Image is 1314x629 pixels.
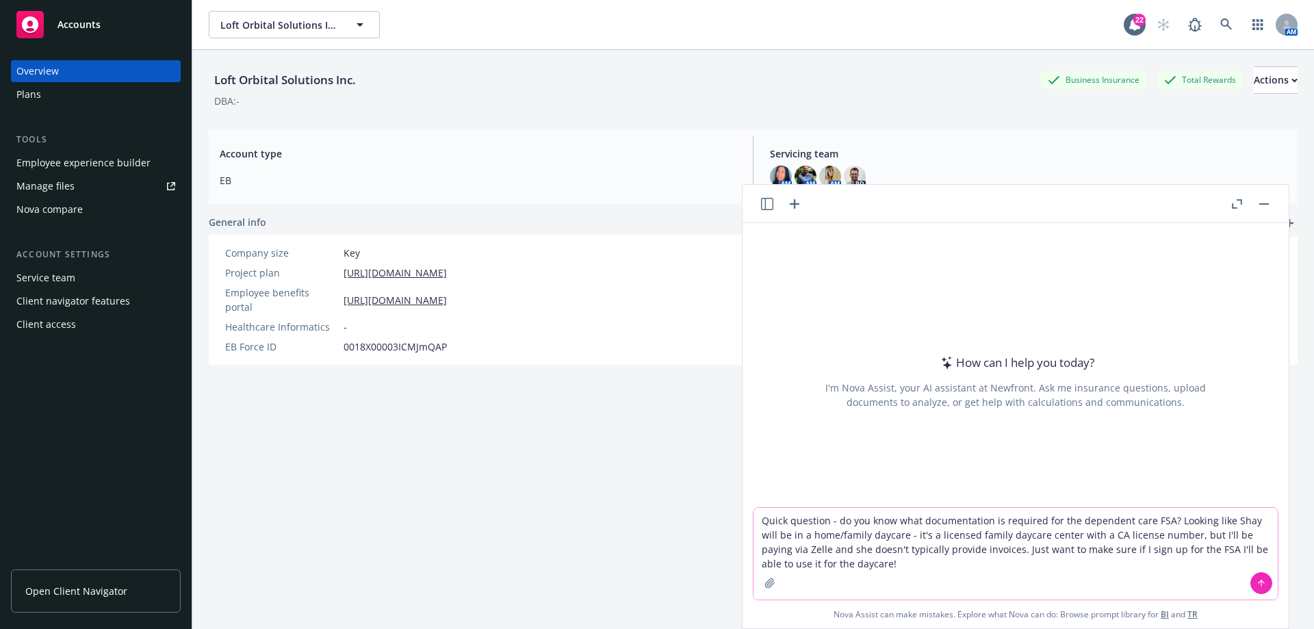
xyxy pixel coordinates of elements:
a: Accounts [11,5,181,44]
a: add [1281,215,1298,231]
span: Key [344,246,360,260]
div: Total Rewards [1157,71,1243,88]
div: Overview [16,60,59,82]
div: EB Force ID [225,339,338,354]
img: photo [844,166,866,188]
span: Accounts [57,19,101,30]
div: 22 [1133,14,1146,26]
span: Loft Orbital Solutions Inc. [220,18,339,32]
span: Account type [220,146,736,161]
div: Account settings [11,248,181,261]
span: - [344,320,347,334]
div: Business Insurance [1041,71,1146,88]
div: Nova compare [16,198,83,220]
span: EB [220,173,736,188]
a: TR [1187,608,1198,620]
div: Healthcare Informatics [225,320,338,334]
div: Client access [16,313,76,335]
span: Servicing team [770,146,1287,161]
a: Service team [11,267,181,289]
button: Loft Orbital Solutions Inc. [209,11,380,38]
span: Open Client Navigator [25,584,127,598]
div: Service team [16,267,75,289]
a: Search [1213,11,1240,38]
span: General info [209,215,266,229]
a: Nova compare [11,198,181,220]
div: Employee experience builder [16,152,151,174]
div: Employee benefits portal [225,285,338,314]
textarea: Quick question - do you know what documentation is required for the dependent care FSA? Looking l... [753,508,1278,600]
a: Plans [11,84,181,105]
img: photo [819,166,841,188]
div: How can I help you today? [937,354,1094,372]
div: DBA: - [214,94,240,108]
button: Actions [1254,66,1298,94]
a: BI [1161,608,1169,620]
a: Overview [11,60,181,82]
div: Loft Orbital Solutions Inc. [209,71,361,89]
div: Project plan [225,266,338,280]
div: Client navigator features [16,290,130,312]
div: I'm Nova Assist, your AI assistant at Newfront. Ask me insurance questions, upload documents to a... [823,381,1208,409]
img: photo [795,166,816,188]
a: Manage files [11,175,181,197]
a: [URL][DOMAIN_NAME] [344,293,447,307]
a: Switch app [1244,11,1272,38]
span: 0018X00003ICMJmQAP [344,339,447,354]
img: photo [770,166,792,188]
div: Company size [225,246,338,260]
a: Client navigator features [11,290,181,312]
a: Start snowing [1150,11,1177,38]
div: Manage files [16,175,75,197]
span: Nova Assist can make mistakes. Explore what Nova can do: Browse prompt library for and [748,600,1283,628]
div: Plans [16,84,41,105]
a: [URL][DOMAIN_NAME] [344,266,447,280]
div: Tools [11,133,181,146]
a: Report a Bug [1181,11,1209,38]
a: Employee experience builder [11,152,181,174]
a: Client access [11,313,181,335]
div: Actions [1254,67,1298,93]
